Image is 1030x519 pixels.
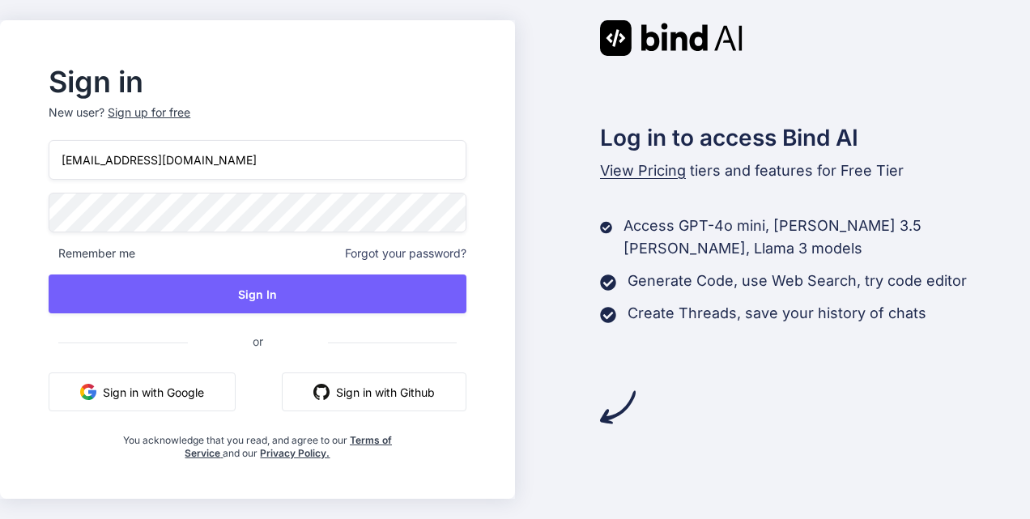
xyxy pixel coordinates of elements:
img: github [313,384,330,400]
p: Access GPT-4o mini, [PERSON_NAME] 3.5 [PERSON_NAME], Llama 3 models [624,215,1030,260]
button: Sign in with Github [282,372,466,411]
a: Terms of Service [185,434,392,459]
input: Login or Email [49,140,466,180]
p: Create Threads, save your history of chats [628,302,926,325]
p: Generate Code, use Web Search, try code editor [628,270,967,292]
h2: Log in to access Bind AI [600,121,1030,155]
button: Sign In [49,274,466,313]
div: Sign up for free [108,104,190,121]
img: google [80,384,96,400]
h2: Sign in [49,69,466,95]
div: You acknowledge that you read, and agree to our and our [118,424,397,460]
span: Remember me [49,245,135,262]
span: Forgot your password? [345,245,466,262]
a: Privacy Policy. [260,447,330,459]
span: or [188,321,328,361]
p: tiers and features for Free Tier [600,160,1030,182]
img: Bind AI logo [600,20,743,56]
p: New user? [49,104,466,140]
span: View Pricing [600,162,686,179]
img: arrow [600,389,636,425]
button: Sign in with Google [49,372,236,411]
